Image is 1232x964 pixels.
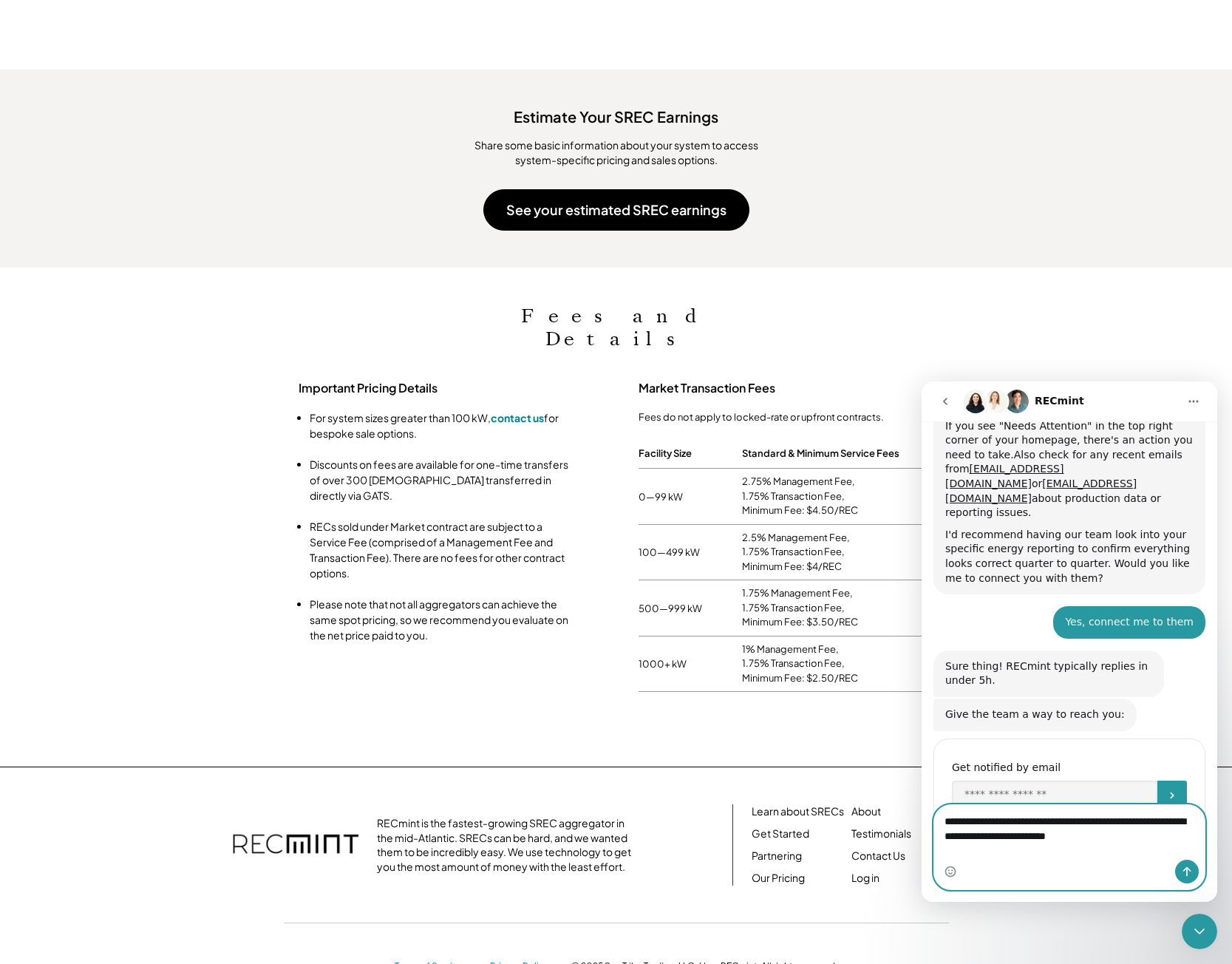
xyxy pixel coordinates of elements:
[310,597,576,643] li: Please note that not all aggregators can achieve the same spot pricing, so we recommend you evalu...
[752,871,805,886] a: Our Pricing
[15,99,1217,127] div: Estimate Your SREC Earnings
[310,457,576,503] li: Discounts on fees are available for one-time transfers of over 300 [DEMOGRAPHIC_DATA] transferred...
[639,410,934,424] div: Fees do not apply to locked-rate or upfront contracts.
[12,317,284,351] div: Rex says…
[742,531,934,574] div: 2.5% Management Fee, 1.75% Transaction Fee, Minimum Fee: $4/REC
[742,443,899,464] div: Standard & Minimum Service Fees
[24,146,272,204] div: I'd recommend having our team look into your specific energy reporting to confirm everything look...
[233,819,358,871] img: recmint-logotype%403x.png
[24,326,203,341] div: Give the team a way to reach you:
[236,399,265,429] button: Submit
[13,424,283,464] textarea: Message…
[639,443,692,464] div: Facility Size
[1182,914,1217,949] iframe: Intercom live chat
[742,475,934,518] div: 2.75% Management Fee, 1.75% Transaction Fee, Minimum Fee: $4.50/REC
[454,138,779,167] div: ​Share some basic information about your system to access system-specific pricing and sales options.
[851,804,881,819] a: About
[23,484,35,496] button: Emoji picker
[30,399,236,429] input: Enter your email
[639,657,742,671] div: 1000+ kW
[851,849,905,863] a: Contact Us
[742,586,934,630] div: 1.75% Management Fee, 1.75% Transaction Fee, Minimum Fee: $3.50/REC
[299,381,594,396] h3: Important Pricing Details
[24,81,142,108] a: [EMAIL_ADDRESS][DOMAIN_NAME]
[12,269,284,317] div: Rex says…
[922,381,1217,902] iframe: To enrich screen reader interactions, please activate Accessibility in Grammarly extension settings
[24,278,231,307] div: Sure thing! RECmint typically replies in under 5h.
[12,269,242,316] div: Sure thing! RECmint typically replies in under 5h.
[639,546,742,559] div: 100—499 kW
[12,317,215,350] div: Give the team a way to reach you:
[851,826,911,841] a: Testimonials
[752,804,844,819] a: Learn about SRECs
[24,96,215,123] a: [EMAIL_ADDRESS][DOMAIN_NAME]
[851,871,879,886] a: Log in
[30,377,265,395] div: Get notified by email
[12,351,284,471] div: Rex says…
[491,411,544,424] a: contact us
[24,38,272,139] div: If you see "Needs Attention" in the top right corner of your homepage, there's an action you need...
[310,519,576,581] li: RECs sold under Market contract are subject to a Service Fee (comprised of a Management Fee and T...
[377,816,639,874] div: RECmint is the fastest-growing SREC aggregator in the mid-Atlantic. SRECs can be hard, and we wan...
[639,381,934,396] h3: Market Transaction Fees
[143,234,272,248] div: Yes, connect me to them
[132,225,284,257] div: Yes, connect me to them
[752,849,802,863] a: Partnering
[752,826,809,841] a: Get Started
[469,305,764,350] h2: Fees and Details
[639,602,742,615] div: 500—999 kW
[742,642,934,686] div: 1% Management Fee, 1.75% Transaction Fee, Minimum Fee: $2.50/REC
[12,225,284,269] div: user says…
[310,410,576,441] li: For system sizes greater than 100 kW, for bespoke sale options.
[253,478,277,502] button: Send a message…
[639,490,742,503] div: 0—99 kW
[483,189,749,231] button: See your estimated SREC earnings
